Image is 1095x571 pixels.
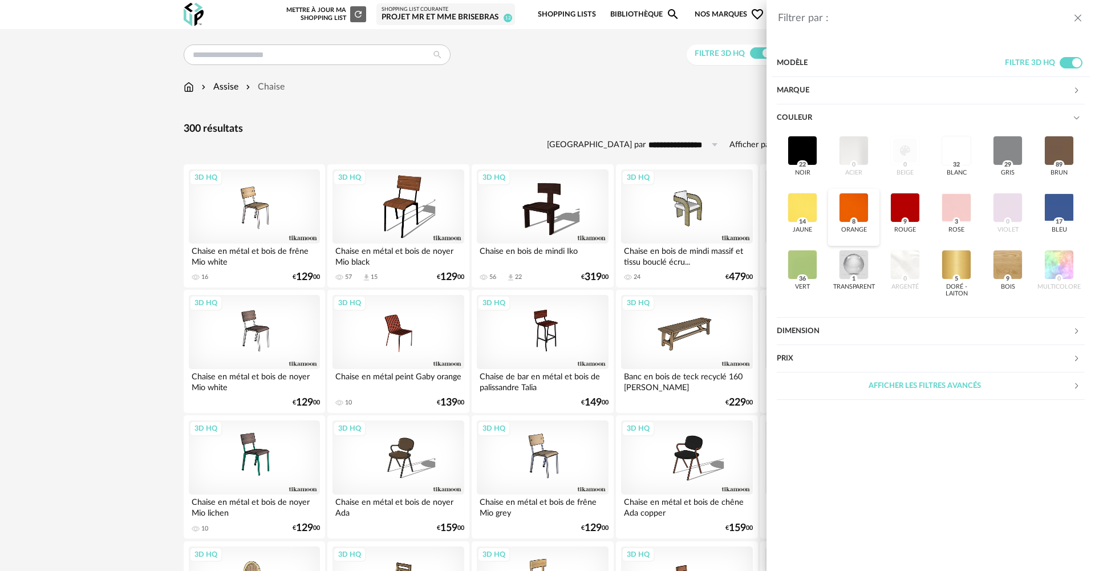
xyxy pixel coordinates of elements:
[777,104,1073,132] div: Couleur
[1001,169,1015,177] div: gris
[947,169,967,177] div: blanc
[778,12,1072,25] div: Filtrer par :
[1072,11,1084,26] button: close drawer
[1051,169,1068,177] div: brun
[948,226,964,234] div: rose
[1054,217,1065,226] span: 17
[777,372,1073,400] div: Afficher les filtres avancés
[777,345,1073,372] div: Prix
[935,284,979,298] div: doré - laiton
[793,226,812,234] div: jaune
[795,284,810,291] div: vert
[841,226,867,234] div: orange
[795,169,810,177] div: noir
[797,160,808,169] span: 22
[951,160,962,169] span: 32
[777,77,1085,104] div: Marque
[1001,284,1015,291] div: bois
[777,132,1085,318] div: Couleur
[777,104,1085,132] div: Couleur
[850,274,858,284] span: 1
[777,50,1005,77] div: Modèle
[777,372,1085,400] div: Afficher les filtres avancés
[797,274,808,284] span: 36
[777,318,1073,345] div: Dimension
[1054,160,1065,169] span: 89
[894,226,916,234] div: rouge
[953,274,960,284] span: 5
[1003,160,1013,169] span: 29
[777,318,1085,345] div: Dimension
[777,345,1085,372] div: Prix
[850,217,858,226] span: 8
[1052,226,1067,234] div: bleu
[1004,274,1012,284] span: 9
[902,217,909,226] span: 9
[953,217,960,226] span: 3
[1005,59,1055,67] span: Filtre 3D HQ
[797,217,808,226] span: 14
[777,77,1073,104] div: Marque
[833,284,875,291] div: transparent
